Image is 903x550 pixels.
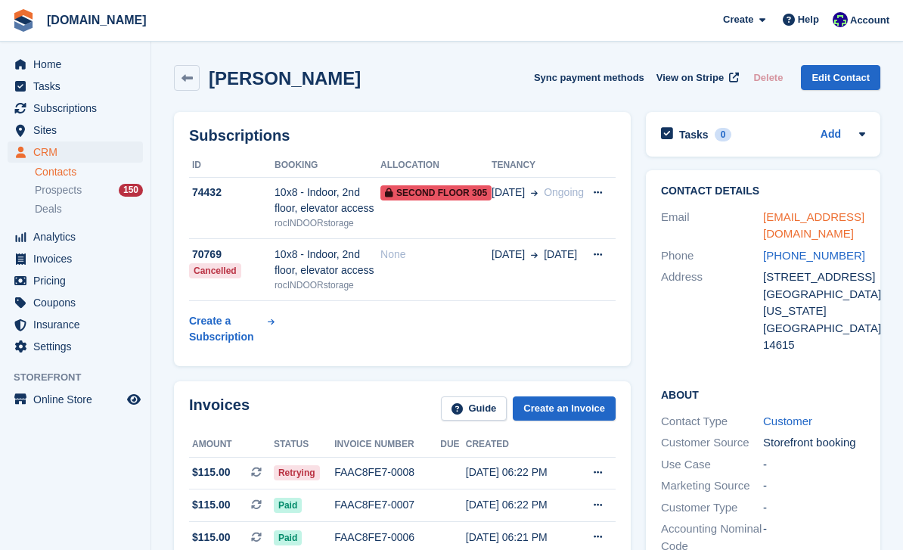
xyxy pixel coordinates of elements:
[8,76,143,97] a: menu
[119,184,143,197] div: 150
[763,286,865,303] div: [GEOGRAPHIC_DATA]
[544,247,577,263] span: [DATE]
[33,54,124,75] span: Home
[274,530,302,545] span: Paid
[192,465,231,480] span: $115.00
[33,270,124,291] span: Pricing
[8,98,143,119] a: menu
[274,465,320,480] span: Retrying
[441,396,507,421] a: Guide
[275,247,380,278] div: 10x8 - Indoor, 2nd floor, elevator access
[33,292,124,313] span: Coupons
[763,249,865,262] a: [PHONE_NUMBER]
[35,202,62,216] span: Deals
[534,65,644,90] button: Sync payment methods
[125,390,143,409] a: Preview store
[33,248,124,269] span: Invoices
[661,185,865,197] h2: Contact Details
[747,65,789,90] button: Delete
[274,498,302,513] span: Paid
[334,433,440,457] th: Invoice number
[466,530,574,545] div: [DATE] 06:21 PM
[715,128,732,141] div: 0
[513,396,616,421] a: Create an Invoice
[8,141,143,163] a: menu
[679,128,709,141] h2: Tasks
[189,307,275,351] a: Create a Subscription
[334,530,440,545] div: FAAC8FE7-0006
[8,292,143,313] a: menu
[763,434,865,452] div: Storefront booking
[466,433,574,457] th: Created
[763,320,865,337] div: [GEOGRAPHIC_DATA]
[189,154,275,178] th: ID
[492,185,525,200] span: [DATE]
[763,337,865,354] div: 14615
[334,465,440,480] div: FAAC8FE7-0008
[275,278,380,292] div: rocINDOORstorage
[833,12,848,27] img: Mike Gruttadaro
[33,120,124,141] span: Sites
[209,68,361,89] h2: [PERSON_NAME]
[35,183,82,197] span: Prospects
[763,303,865,320] div: [US_STATE]
[8,226,143,247] a: menu
[35,165,143,179] a: Contacts
[33,389,124,410] span: Online Store
[189,247,275,263] div: 70769
[466,497,574,513] div: [DATE] 06:22 PM
[192,530,231,545] span: $115.00
[544,186,584,198] span: Ongoing
[661,387,865,402] h2: About
[8,336,143,357] a: menu
[850,13,889,28] span: Account
[189,433,274,457] th: Amount
[189,127,616,144] h2: Subscriptions
[492,247,525,263] span: [DATE]
[334,497,440,513] div: FAAC8FE7-0007
[35,182,143,198] a: Prospects 150
[189,185,275,200] div: 74432
[466,465,574,480] div: [DATE] 06:22 PM
[14,370,150,385] span: Storefront
[8,389,143,410] a: menu
[661,434,763,452] div: Customer Source
[274,433,334,457] th: Status
[661,456,763,474] div: Use Case
[763,499,865,517] div: -
[189,396,250,421] h2: Invoices
[661,499,763,517] div: Customer Type
[33,314,124,335] span: Insurance
[763,456,865,474] div: -
[763,210,864,241] a: [EMAIL_ADDRESS][DOMAIN_NAME]
[8,54,143,75] a: menu
[275,216,380,230] div: rocINDOORstorage
[380,154,492,178] th: Allocation
[35,201,143,217] a: Deals
[8,120,143,141] a: menu
[33,98,124,119] span: Subscriptions
[656,70,724,85] span: View on Stripe
[723,12,753,27] span: Create
[440,433,466,457] th: Due
[33,336,124,357] span: Settings
[661,269,763,354] div: Address
[8,248,143,269] a: menu
[821,126,841,144] a: Add
[492,154,584,178] th: Tenancy
[33,141,124,163] span: CRM
[798,12,819,27] span: Help
[192,497,231,513] span: $115.00
[801,65,880,90] a: Edit Contact
[189,313,265,345] div: Create a Subscription
[380,185,492,200] span: Second floor 305
[189,263,241,278] div: Cancelled
[380,247,492,263] div: None
[8,270,143,291] a: menu
[275,154,380,178] th: Booking
[763,269,865,286] div: [STREET_ADDRESS]
[661,247,763,265] div: Phone
[8,314,143,335] a: menu
[275,185,380,216] div: 10x8 - Indoor, 2nd floor, elevator access
[33,226,124,247] span: Analytics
